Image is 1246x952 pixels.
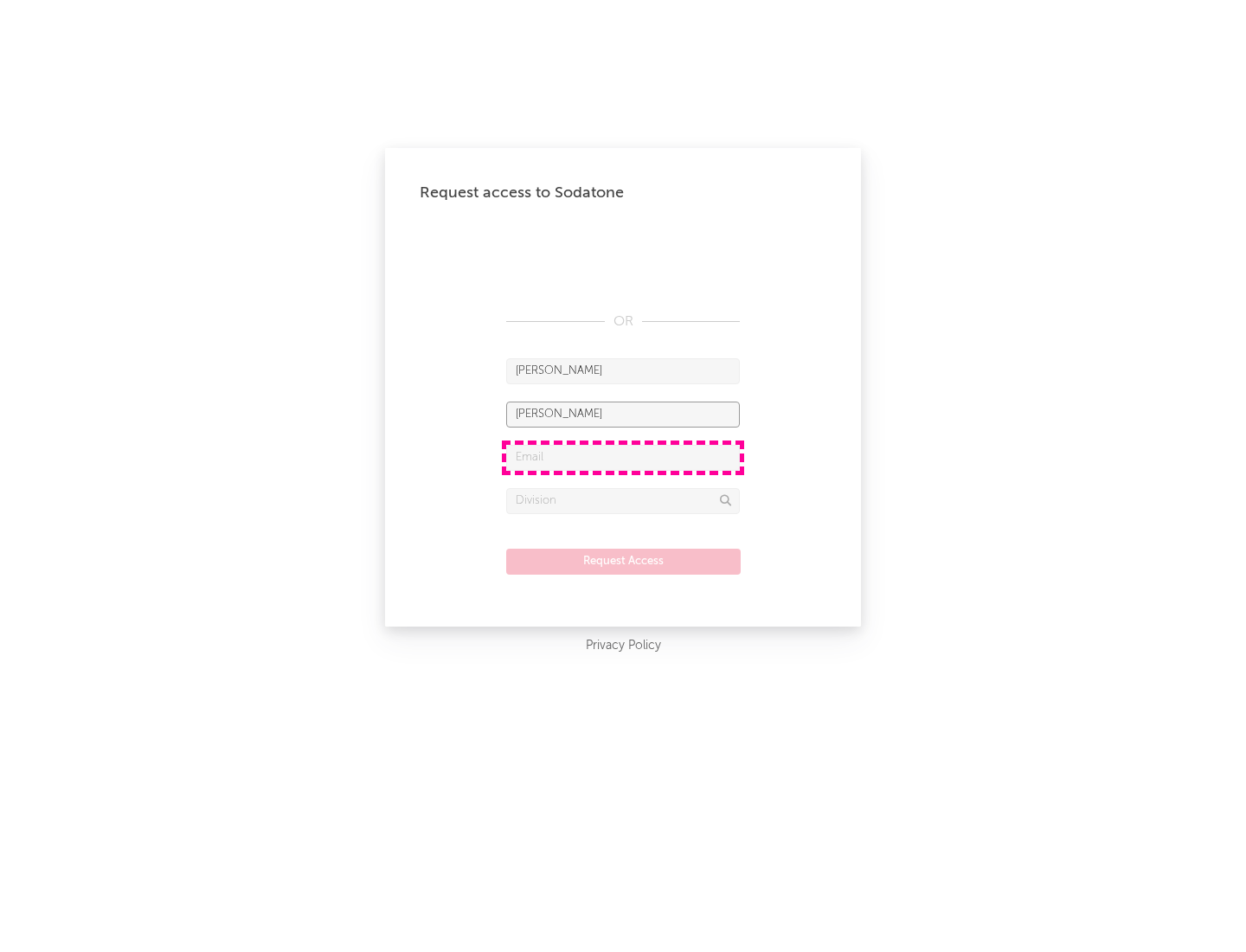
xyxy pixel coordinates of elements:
a: Privacy Policy [586,635,661,657]
div: OR [506,312,740,332]
button: Request Access [506,549,741,575]
div: Request access to Sodatone [420,183,826,203]
input: Division [506,488,740,514]
input: Email [506,445,740,471]
input: Last Name [506,402,740,428]
input: First Name [506,358,740,384]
